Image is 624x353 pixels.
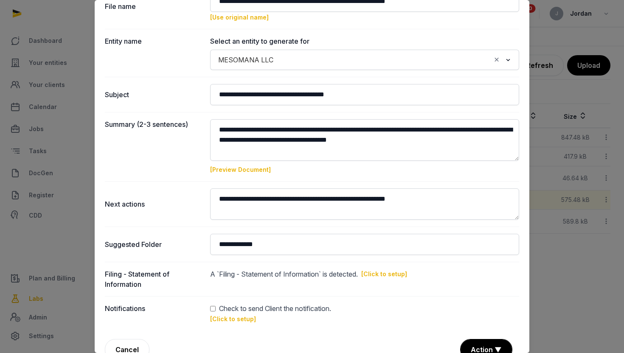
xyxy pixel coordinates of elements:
[210,315,256,322] a: [Click to setup]
[493,54,500,66] button: Clear Selected
[210,166,271,173] a: [Preview Document]
[219,303,331,314] span: Check to send Client the notification.
[105,84,203,105] dt: Subject
[210,14,269,21] a: [Use original name]
[105,119,203,174] dt: Summary (2-3 sentences)
[214,52,515,67] div: Search for option
[105,188,203,220] dt: Next actions
[105,303,203,324] dt: Notifications
[277,54,491,66] input: Search for option
[216,54,275,66] span: MESOMANA LLC
[210,36,519,46] label: Select an entity to generate for
[361,270,407,278] a: [Click to setup]
[105,234,203,255] dt: Suggested Folder
[105,36,203,70] dt: Entity name
[105,269,203,289] dt: Filing - Statement of Information
[210,269,358,279] span: A `Filing - Statement of Information` is detected.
